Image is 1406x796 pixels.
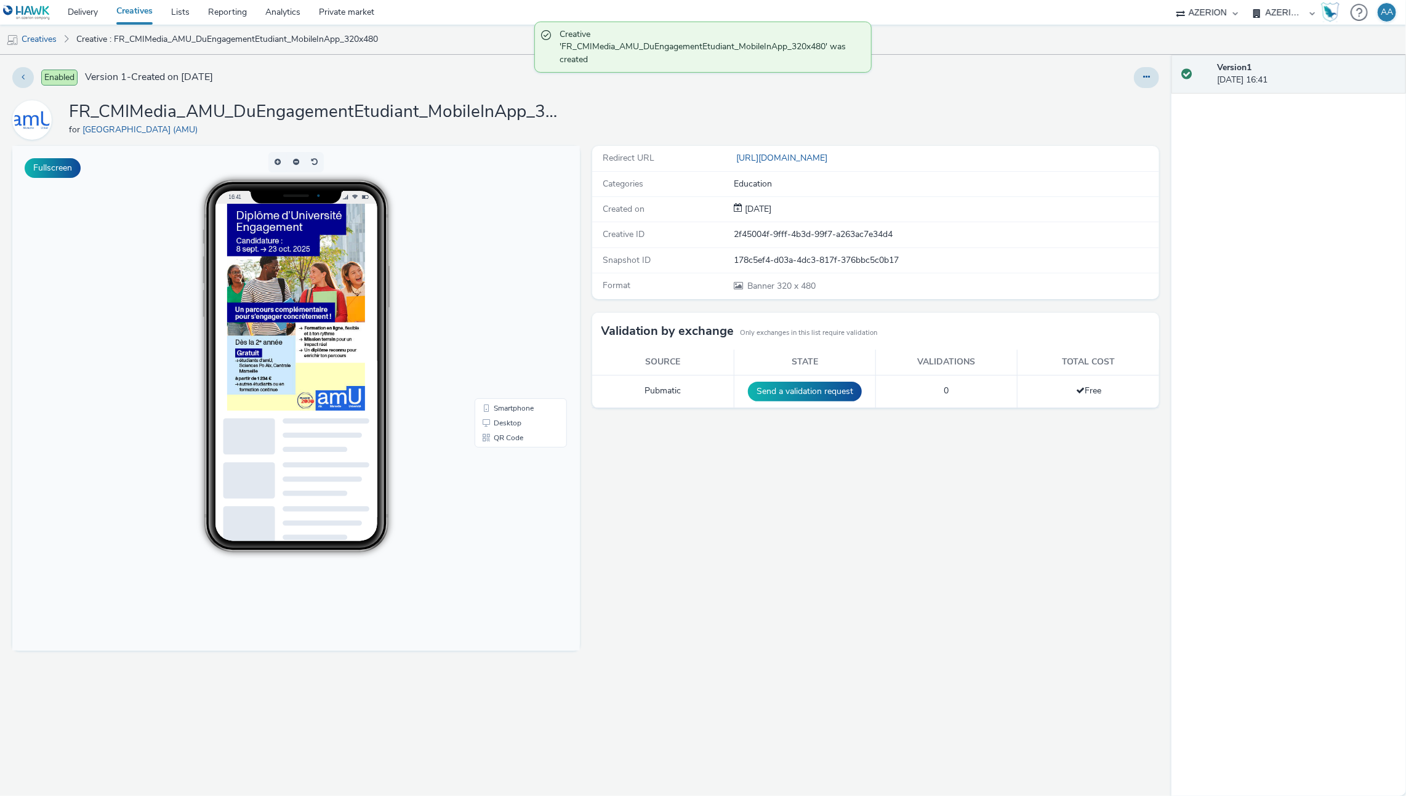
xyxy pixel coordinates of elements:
button: Fullscreen [25,158,81,178]
a: Aix Marseille Université (AMU) [12,114,57,126]
span: Enabled [41,70,78,86]
span: Desktop [481,273,509,281]
span: Smartphone [481,259,521,266]
th: Validations [875,350,1017,375]
th: Total cost [1018,350,1159,375]
span: 0 [944,385,949,396]
a: [GEOGRAPHIC_DATA] (AMU) [82,124,203,135]
img: mobile [6,34,18,46]
span: Creative ID [603,228,645,240]
img: Hawk Academy [1321,2,1340,22]
li: Desktop [465,270,552,284]
button: Send a validation request [748,382,862,401]
span: 16:41 [216,47,230,54]
div: AA [1381,3,1393,22]
th: Source [592,350,734,375]
div: Education [734,178,1159,190]
span: QR Code [481,288,511,295]
li: QR Code [465,284,552,299]
img: Aix Marseille Université (AMU) [14,102,50,138]
div: 2f45004f-9fff-4b3d-99f7-a263ac7e34d4 [734,228,1159,241]
a: Creative : FR_CMIMedia_AMU_DuEngagementEtudiant_MobileInApp_320x480 [70,25,384,54]
li: Smartphone [465,255,552,270]
span: [DATE] [742,203,771,215]
h3: Validation by exchange [601,322,734,340]
td: Pubmatic [592,375,734,408]
strong: Version 1 [1217,62,1251,73]
div: 178c5ef4-d03a-4dc3-817f-376bbc5c0b17 [734,254,1159,267]
th: State [734,350,875,375]
span: Creative 'FR_CMIMedia_AMU_DuEngagementEtudiant_MobileInApp_320x480' was created [560,28,859,66]
span: Free [1076,385,1101,396]
span: Created on [603,203,645,215]
small: Only exchanges in this list require validation [741,328,878,338]
span: for [69,124,82,135]
span: Banner [747,280,777,292]
span: Snapshot ID [603,254,651,266]
span: Categories [603,178,644,190]
span: Redirect URL [603,152,655,164]
div: Creation 05 September 2025, 16:41 [742,203,771,215]
span: Format [603,279,631,291]
h1: FR_CMIMedia_AMU_DuEngagementEtudiant_MobileInApp_320x480 [69,100,561,124]
img: undefined Logo [3,5,50,20]
span: Version 1 - Created on [DATE] [85,70,213,84]
img: Advertisement preview [215,58,353,265]
a: Hawk Academy [1321,2,1344,22]
span: 320 x 480 [746,280,816,292]
a: [URL][DOMAIN_NAME] [734,152,832,164]
div: [DATE] 16:41 [1217,62,1396,87]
